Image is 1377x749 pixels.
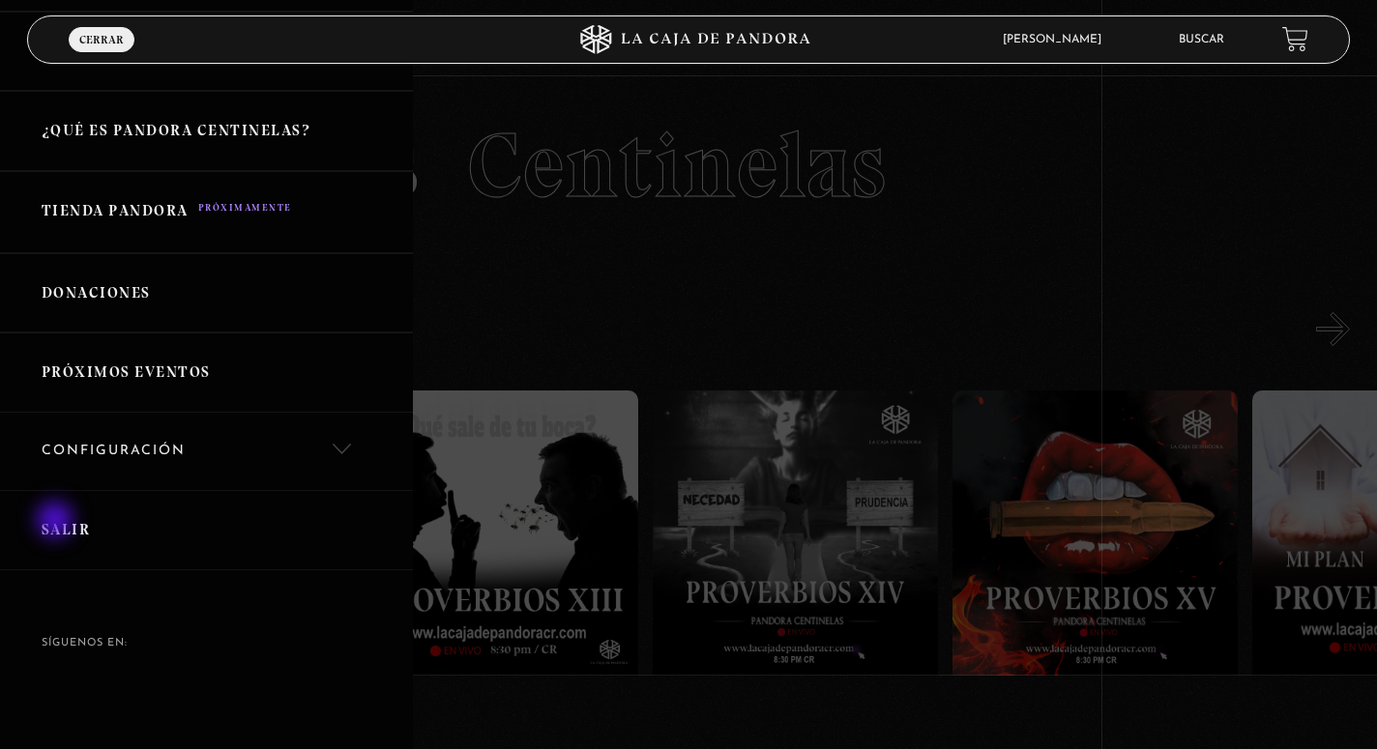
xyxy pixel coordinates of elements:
h4: SÍguenos en: [42,638,372,648]
span: [PERSON_NAME] [993,34,1121,45]
a: View your shopping cart [1282,26,1308,52]
span: Menu [85,50,118,64]
a: Buscar [1179,34,1224,45]
span: Cerrar [79,34,124,45]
